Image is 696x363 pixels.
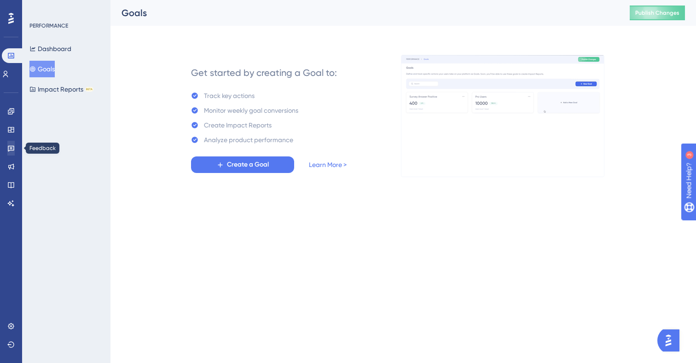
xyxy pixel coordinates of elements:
div: Goals [122,6,607,19]
button: Dashboard [29,40,71,57]
button: Publish Changes [630,6,685,20]
a: Learn More > [309,159,347,170]
div: Monitor weekly goal conversions [204,105,298,116]
img: 4ba7ac607e596fd2f9ec34f7978dce69.gif [401,55,604,177]
span: Publish Changes [635,9,679,17]
span: Need Help? [22,2,58,13]
button: Goals [29,61,55,77]
button: Create a Goal [191,156,294,173]
iframe: UserGuiding AI Assistant Launcher [657,327,685,354]
span: Create a Goal [227,159,269,170]
div: 3 [64,5,67,12]
div: Create Impact Reports [204,120,272,131]
div: Analyze product performance [204,134,293,145]
div: PERFORMANCE [29,22,68,29]
button: Impact ReportsBETA [29,81,93,98]
div: BETA [85,87,93,92]
div: Get started by creating a Goal to: [191,66,337,79]
div: Track key actions [204,90,255,101]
